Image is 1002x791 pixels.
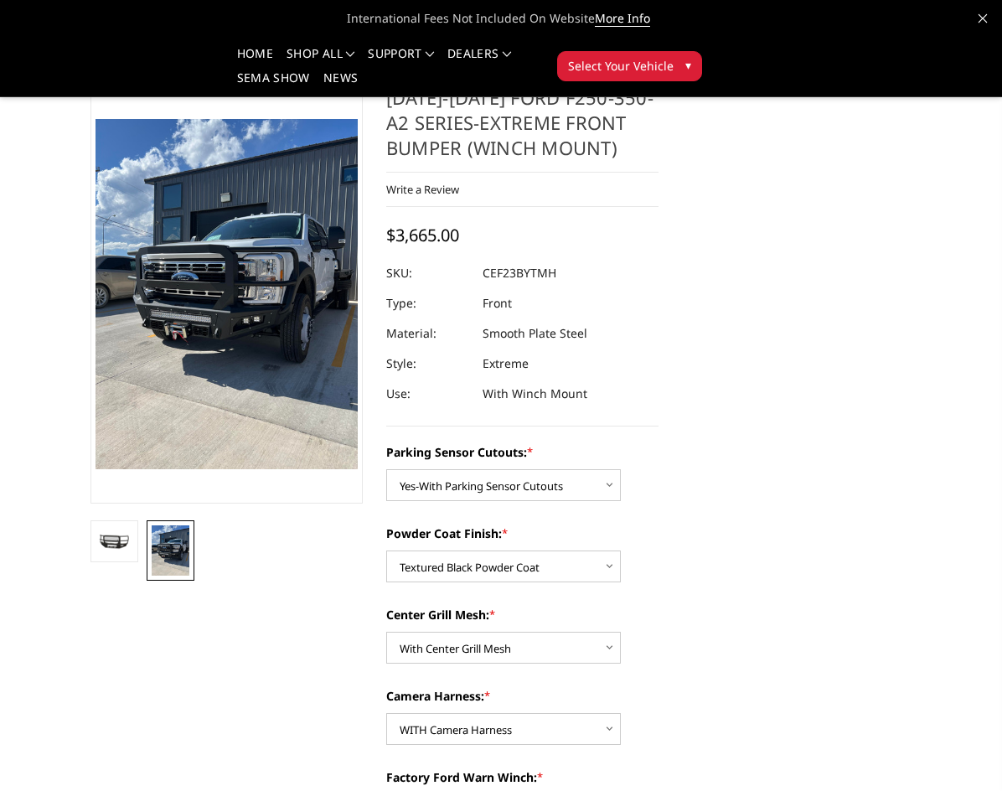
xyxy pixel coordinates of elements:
[595,10,650,27] a: More Info
[386,258,470,288] dt: SKU:
[386,525,659,542] label: Powder Coat Finish:
[96,534,133,551] img: 2023-2025 Ford F250-350-A2 Series-Extreme Front Bumper (winch mount)
[386,606,659,623] label: Center Grill Mesh:
[386,768,659,786] label: Factory Ford Warn Winch:
[237,72,310,96] a: SEMA Show
[152,525,189,576] img: 2023-2025 Ford F250-350-A2 Series-Extreme Front Bumper (winch mount)
[557,51,702,81] button: Select Your Vehicle
[386,85,659,173] h1: [DATE]-[DATE] Ford F250-350-A2 Series-Extreme Front Bumper (winch mount)
[483,318,587,349] dd: Smooth Plate Steel
[90,2,912,35] span: International Fees Not Included On Website
[386,182,459,197] a: Write a Review
[386,443,659,461] label: Parking Sensor Cutouts:
[287,48,354,72] a: shop all
[386,687,659,705] label: Camera Harness:
[237,48,273,72] a: Home
[386,288,470,318] dt: Type:
[386,224,459,246] span: $3,665.00
[568,57,674,75] span: Select Your Vehicle
[447,48,511,72] a: Dealers
[685,56,691,74] span: ▾
[90,85,363,504] a: 2023-2025 Ford F250-350-A2 Series-Extreme Front Bumper (winch mount)
[483,379,587,409] dd: With Winch Mount
[483,258,556,288] dd: CEF23BYTMH
[386,349,470,379] dt: Style:
[386,318,470,349] dt: Material:
[386,379,470,409] dt: Use:
[483,288,512,318] dd: Front
[323,72,358,96] a: News
[483,349,529,379] dd: Extreme
[368,48,434,72] a: Support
